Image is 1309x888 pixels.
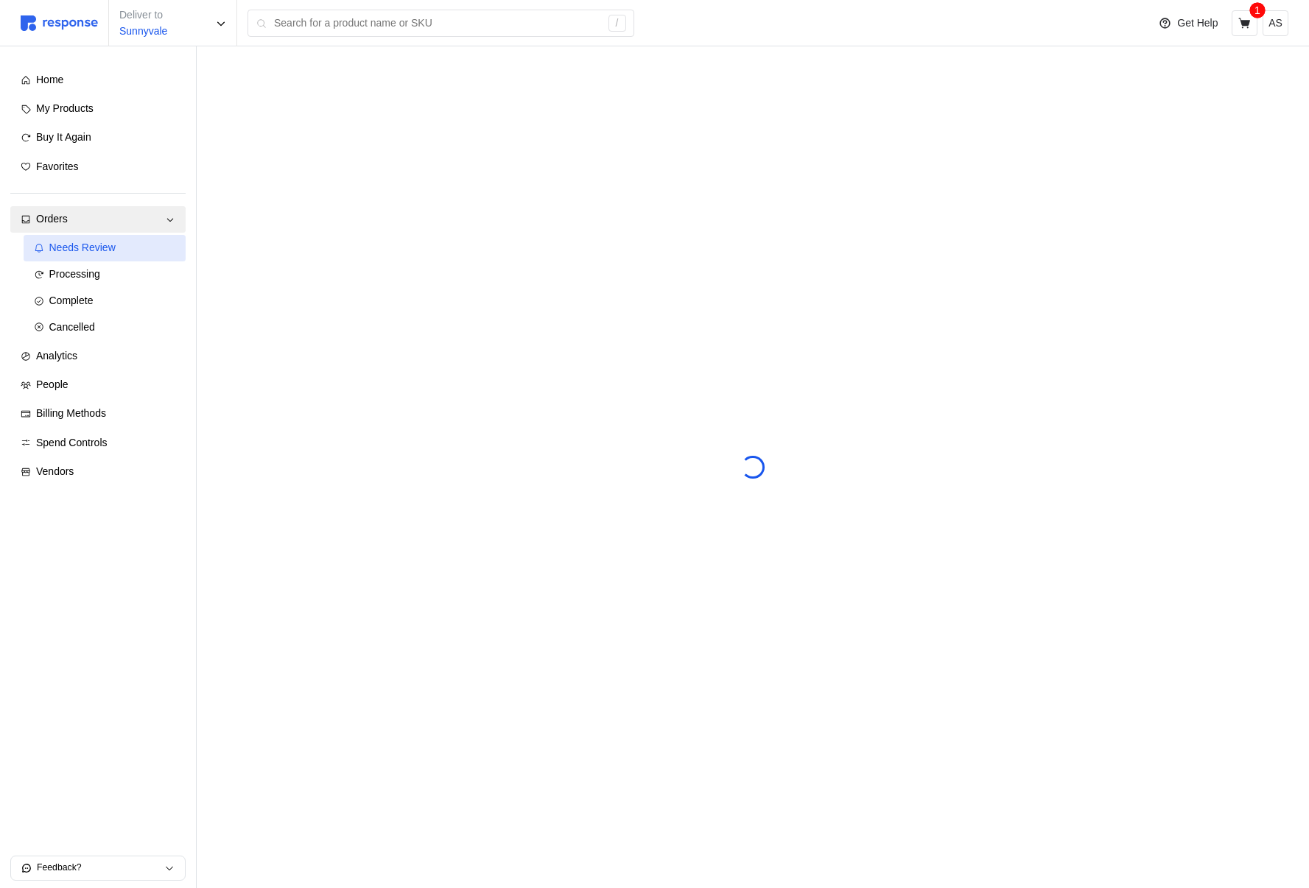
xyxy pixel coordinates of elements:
[24,235,186,261] a: Needs Review
[36,161,79,172] span: Favorites
[10,67,186,94] a: Home
[1263,10,1288,36] button: AS
[1177,15,1218,32] p: Get Help
[36,437,108,448] span: Spend Controls
[36,407,106,419] span: Billing Methods
[24,288,186,314] a: Complete
[36,378,69,390] span: People
[36,74,63,85] span: Home
[36,131,91,143] span: Buy It Again
[10,372,186,398] a: People
[10,206,186,233] a: Orders
[119,7,167,24] p: Deliver to
[10,96,186,122] a: My Products
[10,154,186,180] a: Favorites
[10,430,186,457] a: Spend Controls
[49,268,100,280] span: Processing
[37,861,164,875] p: Feedback?
[10,124,186,151] a: Buy It Again
[24,261,186,288] a: Processing
[1254,2,1260,18] p: 1
[10,401,186,427] a: Billing Methods
[36,350,77,362] span: Analytics
[119,24,167,40] p: Sunnyvale
[608,15,626,32] div: /
[24,314,186,341] a: Cancelled
[49,295,94,306] span: Complete
[36,465,74,477] span: Vendors
[1268,15,1282,32] p: AS
[49,321,95,333] span: Cancelled
[10,343,186,370] a: Analytics
[11,856,185,880] button: Feedback?
[10,459,186,485] a: Vendors
[274,10,600,37] input: Search for a product name or SKU
[49,242,116,253] span: Needs Review
[1150,10,1226,38] button: Get Help
[36,211,160,228] div: Orders
[36,102,94,114] span: My Products
[21,15,98,31] img: svg%3e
